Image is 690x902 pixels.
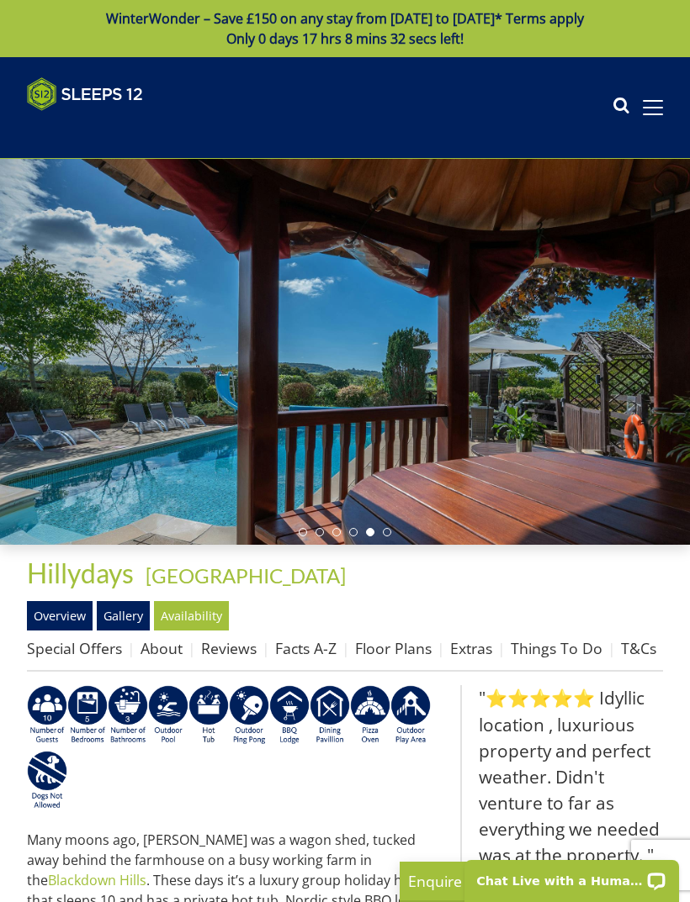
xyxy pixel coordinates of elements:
[146,563,346,588] a: [GEOGRAPHIC_DATA]
[226,29,464,48] span: Only 0 days 17 hrs 8 mins 32 secs left!
[154,601,229,630] a: Availability
[621,638,656,658] a: T&Cs
[201,638,257,658] a: Reviews
[148,685,188,746] img: AD_4nXeOeoZYYFbcIrK8VJ-Yel_F5WZAmFlCetvuwxNgd48z_c1TdkEuosSEhAngu0V0Prru5JaX1W-iip4kcDOBRFkhAt4fK...
[97,601,150,630] a: Gallery
[67,685,108,746] img: AD_4nXckOwbg72652YI4Vak8TSYCk8r8gOZXJ0_12NM9bvHgx0Bw06AOwPKKbi46-dnU8F06gzDEnzWTa34WBO_5QwTH5L-Qn...
[48,871,146,889] a: Blackdown Hills
[27,556,139,589] a: Hillydays
[188,685,229,746] img: AD_4nXcpX5uDwed6-YChlrI2BYOgXwgg3aqYHOhRm0XfZB-YtQW2NrmeCr45vGAfVKUq4uWnc59ZmEsEzoF5o39EWARlT1ewO...
[141,638,183,658] a: About
[454,849,690,902] iframe: LiveChat chat widget
[310,685,350,746] img: AD_4nXdpajcGuvZ2HsvSbfxNdalBvwUQpZQmzkWQOrzoZDMV1zCst-PoyBS8mmwgLy-cgFFcRZOjfatQi_QdzfS7k6iFju3Br...
[27,556,134,589] span: Hillydays
[27,638,122,658] a: Special Offers
[408,870,661,892] p: Enquire Now
[108,685,148,746] img: AD_4nXfrQBKCd8QKV6EcyfQTuP1fSIvoqRgLuFFVx4a_hKg6kgxib-awBcnbgLhyNafgZ22QHnlTp2OLYUAOUHgyjOLKJ1AgJ...
[460,685,663,868] blockquote: "⭐⭐⭐⭐⭐ Idyllic location , luxurious property and perfect weather. Didn't venture to far as everyt...
[229,685,269,746] img: AD_4nXerl6hXNfrYu2eQtJNDSxmRbgRjFwWwhDm3nBwINHQqkmKsxSQKIzWGRkSPVn45dQq4hWOgzygI47LTDfjAatvBpmoml...
[269,685,310,746] img: AD_4nXfdu1WaBqbCvRx5dFd3XGC71CFesPHPPZknGuZzXQvBzugmLudJYyY22b9IpSVlKbnRjXo7AJLKEyhYodtd_Fvedgm5q...
[350,685,390,746] img: AD_4nXeYITetF0kpJzU875M4wZWAQ9oQqBMUqYRnRotKjqHwWM951JsA5VzCrzrlUVNr44jnEM7b3Lnncd2qMuTS0J2QbFTQ0...
[27,685,67,746] img: AD_4nXcQgnjwHMV6yqAH6lBvK456igwHlOpy6IQkhdX9Fp3R0j0aHizHzINyYaIEk3p4TYWfbQISbQnU3ljn4IREcMNWbTYw0...
[27,601,93,630] a: Overview
[19,121,195,135] iframe: Customer reviews powered by Trustpilot
[511,638,602,658] a: Things To Do
[275,638,337,658] a: Facts A-Z
[390,685,431,746] img: AD_4nXfjdDqPkGBf7Vpi6H87bmAUe5GYCbodrAbU4sf37YN55BCjSXGx5ZgBV7Vb9EJZsXiNVuyAiuJUB3WVt-w9eJ0vaBcHg...
[139,563,346,588] span: -
[27,751,67,811] img: AD_4nXf8SF3i-0Y57PwLC-lHtrhoYAKajOOaXZO8IzWUrzdEhmmc6s1coF2IO1lRidKi5TZsd24_jszkiJOTOwGjM-JThZQ2h...
[450,638,492,658] a: Extras
[27,77,143,111] img: Sleeps 12
[355,638,432,658] a: Floor Plans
